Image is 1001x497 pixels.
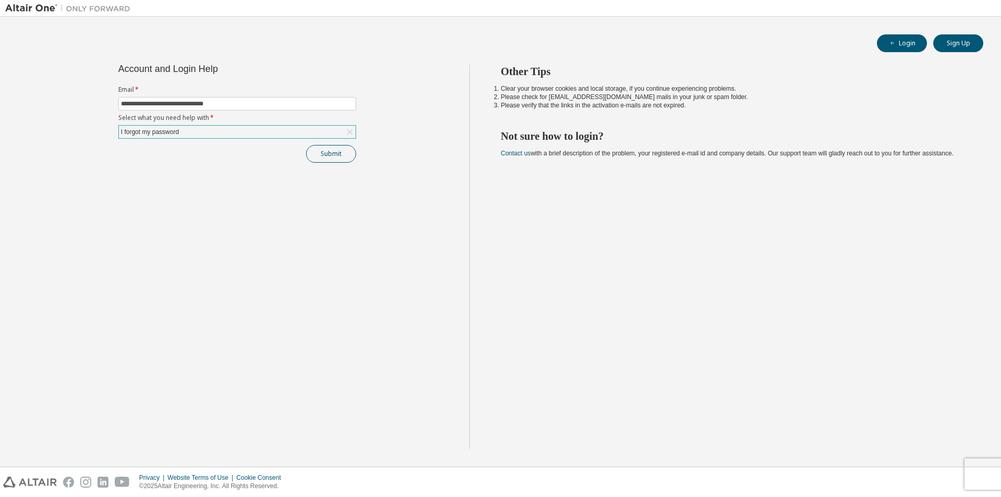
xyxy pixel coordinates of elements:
img: altair_logo.svg [3,477,57,488]
div: Cookie Consent [236,474,287,482]
label: Email [118,86,356,94]
li: Please verify that the links in the activation e-mails are not expired. [501,101,965,110]
p: © 2025 Altair Engineering, Inc. All Rights Reserved. [139,482,287,491]
span: with a brief description of the problem, your registered e-mail id and company details. Our suppo... [501,150,954,157]
div: Website Terms of Use [167,474,236,482]
div: Privacy [139,474,167,482]
div: I forgot my password [119,126,356,138]
button: Sign Up [933,34,983,52]
img: facebook.svg [63,477,74,488]
div: I forgot my password [119,126,180,138]
img: Altair One [5,3,136,14]
h2: Not sure how to login? [501,129,965,143]
h2: Other Tips [501,65,965,78]
a: Contact us [501,150,531,157]
div: Account and Login Help [118,65,309,73]
img: youtube.svg [115,477,130,488]
img: linkedin.svg [97,477,108,488]
img: instagram.svg [80,477,91,488]
button: Submit [306,145,356,163]
label: Select what you need help with [118,114,356,122]
button: Login [877,34,927,52]
li: Please check for [EMAIL_ADDRESS][DOMAIN_NAME] mails in your junk or spam folder. [501,93,965,101]
li: Clear your browser cookies and local storage, if you continue experiencing problems. [501,84,965,93]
